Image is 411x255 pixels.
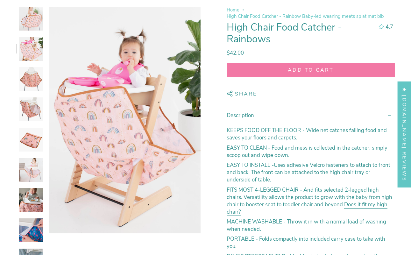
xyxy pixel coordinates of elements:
button: 4.68 out of 5.0 stars [375,23,395,31]
p: - Wide net catches falling food and saves your floors and carpets. [227,127,395,141]
div: 4.68 out of 5.0 stars [379,24,384,30]
span: 4.7 [386,23,393,31]
h1: High Chair Food Catcher - Rainbows [227,22,373,46]
p: - And fits selected 2-legged high chairs. Versatility allows the product to grow with the baby fr... [227,186,395,215]
p: Food and mess is collected in the catcher, simply scoop out and wipe down. [227,144,395,159]
span: Add to cart [233,67,389,74]
summary: Description [227,107,395,124]
span: Uses adhesive Velcro fasteners to attach to front and back. The front can be attached to the high... [227,161,390,183]
p: - [227,161,395,183]
div: Click to open Judge.me floating reviews tab [398,81,411,187]
a: Home [227,7,239,13]
p: - Throw it in with a normal load of washing when needed. [227,218,395,232]
button: Share [227,87,257,101]
strong: KEEPS FOOD OFF THE FLOOR [227,127,302,134]
p: Folds compactly into included carry case to take with you. [227,235,395,250]
span: High Chair Food Catcher - Rainbow Baby-led weaning meets splat mat bib [227,13,384,19]
span: Share [235,90,257,99]
button: Add to cart [227,63,395,77]
a: Does it fit my high chair? [227,201,387,217]
strong: EASY TO CLEAN - [227,144,272,151]
strong: FITS MOST 4-LEGGED CHAIR [227,186,300,193]
strong: MACHINE WASHABLE [227,218,283,225]
strong: PORTABLE - [227,235,259,243]
span: $42.00 [227,49,244,57]
strong: EASY TO INSTALL [227,161,270,169]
